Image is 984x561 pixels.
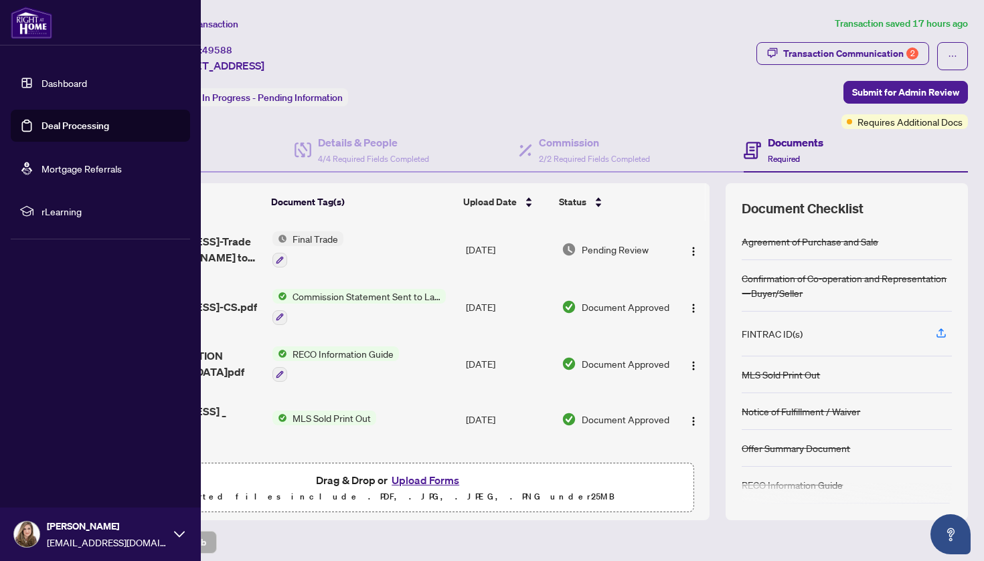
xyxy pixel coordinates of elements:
[461,278,556,336] td: [DATE]
[287,346,399,361] span: RECO Information Guide
[768,154,800,164] span: Required
[742,441,850,455] div: Offer Summary Document
[94,489,685,505] p: Supported files include .PDF, .JPG, .JPEG, .PNG under 25 MB
[272,346,399,382] button: Status IconRECO Information Guide
[742,477,843,492] div: RECO Information Guide
[683,409,704,430] button: Logo
[554,183,673,221] th: Status
[272,231,343,267] button: Status IconFinal Trade
[783,43,918,64] div: Transaction Communication
[272,231,287,246] img: Status Icon
[47,535,167,550] span: [EMAIL_ADDRESS][DOMAIN_NAME]
[461,221,556,278] td: [DATE]
[458,183,553,221] th: Upload Date
[742,234,878,249] div: Agreement of Purchase and Sale
[906,47,918,60] div: 2
[948,51,957,61] span: ellipsis
[14,522,39,547] img: Profile Icon
[202,44,232,56] span: 49588
[316,471,463,489] span: Drag & Drop or
[287,231,343,246] span: Final Trade
[582,242,649,257] span: Pending Review
[930,514,971,554] button: Open asap
[272,346,287,361] img: Status Icon
[768,134,823,150] h4: Documents
[562,300,576,314] img: Document Status
[287,411,376,425] span: MLS Sold Print Out
[11,7,52,39] img: logo
[683,239,704,260] button: Logo
[539,134,650,150] h4: Commission
[166,58,264,74] span: [STREET_ADDRESS]
[318,154,429,164] span: 4/4 Required Fields Completed
[272,289,446,325] button: Status IconCommission Statement Sent to Lawyer
[688,416,699,427] img: Logo
[852,82,959,103] span: Submit for Admin Review
[318,134,429,150] h4: Details & People
[47,519,167,534] span: [PERSON_NAME]
[688,303,699,314] img: Logo
[166,88,348,106] div: Status:
[582,356,669,371] span: Document Approved
[742,367,820,382] div: MLS Sold Print Out
[461,336,556,393] td: [DATE]
[683,296,704,318] button: Logo
[86,463,693,513] span: Drag & Drop orUpload FormsSupported files include .PDF, .JPG, .JPEG, .PNG under25MB
[42,77,87,89] a: Dashboard
[742,326,803,341] div: FINTRAC ID(s)
[42,204,181,219] span: rLearning
[742,404,860,419] div: Notice of Fulfillment / Waiver
[756,42,929,65] button: Transaction Communication2
[742,271,952,300] div: Confirmation of Co-operation and Representation—Buyer/Seller
[42,120,109,132] a: Deal Processing
[683,353,704,374] button: Logo
[539,154,650,164] span: 2/2 Required Fields Completed
[388,471,463,489] button: Upload Forms
[272,411,376,425] button: Status IconMLS Sold Print Out
[562,412,576,427] img: Document Status
[202,92,343,104] span: In Progress - Pending Information
[272,289,287,304] img: Status Icon
[461,392,556,446] td: [DATE]
[688,246,699,257] img: Logo
[463,195,517,209] span: Upload Date
[272,411,287,425] img: Status Icon
[742,199,864,218] span: Document Checklist
[835,16,968,31] article: Transaction saved 17 hours ago
[688,360,699,371] img: Logo
[562,356,576,371] img: Document Status
[559,195,586,209] span: Status
[582,412,669,427] span: Document Approved
[42,162,122,175] a: Mortgage Referrals
[287,289,446,304] span: Commission Statement Sent to Lawyer
[167,18,238,30] span: View Transaction
[843,81,968,104] button: Submit for Admin Review
[461,446,556,503] td: [DATE]
[266,183,459,221] th: Document Tag(s)
[857,114,963,129] span: Requires Additional Docs
[582,300,669,314] span: Document Approved
[562,242,576,257] img: Document Status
